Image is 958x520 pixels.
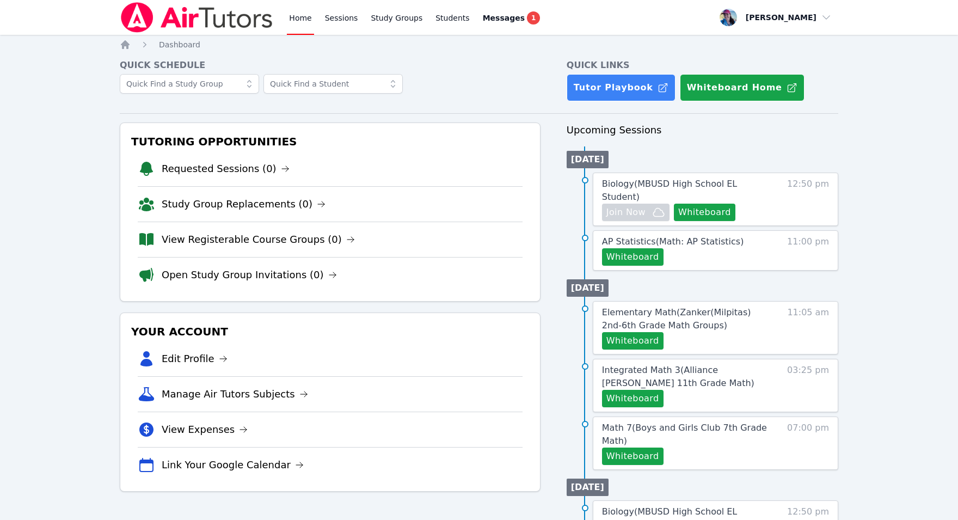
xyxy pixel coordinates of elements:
[567,59,838,72] h4: Quick Links
[567,151,609,168] li: [DATE]
[787,306,829,350] span: 11:05 am
[680,74,805,101] button: Whiteboard Home
[120,2,274,33] img: Air Tutors
[602,179,737,202] span: Biology ( MBUSD High School EL Student )
[120,39,838,50] nav: Breadcrumb
[162,267,337,283] a: Open Study Group Invitations (0)
[129,132,531,151] h3: Tutoring Opportunities
[787,421,829,465] span: 07:00 pm
[120,59,541,72] h4: Quick Schedule
[602,423,767,446] span: Math 7 ( Boys and Girls Club 7th Grade Math )
[162,161,290,176] a: Requested Sessions (0)
[602,248,664,266] button: Whiteboard
[120,74,259,94] input: Quick Find a Study Group
[567,479,609,496] li: [DATE]
[567,123,838,138] h3: Upcoming Sessions
[483,13,525,23] span: Messages
[159,40,200,49] span: Dashboard
[602,235,744,248] a: AP Statistics(Math: AP Statistics)
[602,306,772,332] a: Elementary Math(Zanker(Milpitas) 2nd-6th Grade Math Groups)
[162,457,304,473] a: Link Your Google Calendar
[602,332,664,350] button: Whiteboard
[527,11,540,25] span: 1
[602,390,664,407] button: Whiteboard
[263,74,403,94] input: Quick Find a Student
[162,351,228,366] a: Edit Profile
[787,178,829,221] span: 12:50 pm
[159,39,200,50] a: Dashboard
[567,74,675,101] a: Tutor Playbook
[602,204,670,221] button: Join Now
[129,322,531,341] h3: Your Account
[787,235,829,266] span: 11:00 pm
[162,387,308,402] a: Manage Air Tutors Subjects
[602,365,754,388] span: Integrated Math 3 ( Alliance [PERSON_NAME] 11th Grade Math )
[602,307,751,331] span: Elementary Math ( Zanker(Milpitas) 2nd-6th Grade Math Groups )
[602,448,664,465] button: Whiteboard
[602,364,772,390] a: Integrated Math 3(Alliance [PERSON_NAME] 11th Grade Math)
[602,236,744,247] span: AP Statistics ( Math: AP Statistics )
[602,421,772,448] a: Math 7(Boys and Girls Club 7th Grade Math)
[162,197,326,212] a: Study Group Replacements (0)
[787,364,829,407] span: 03:25 pm
[606,206,646,219] span: Join Now
[602,178,772,204] a: Biology(MBUSD High School EL Student)
[162,422,248,437] a: View Expenses
[567,279,609,297] li: [DATE]
[674,204,735,221] button: Whiteboard
[162,232,355,247] a: View Registerable Course Groups (0)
